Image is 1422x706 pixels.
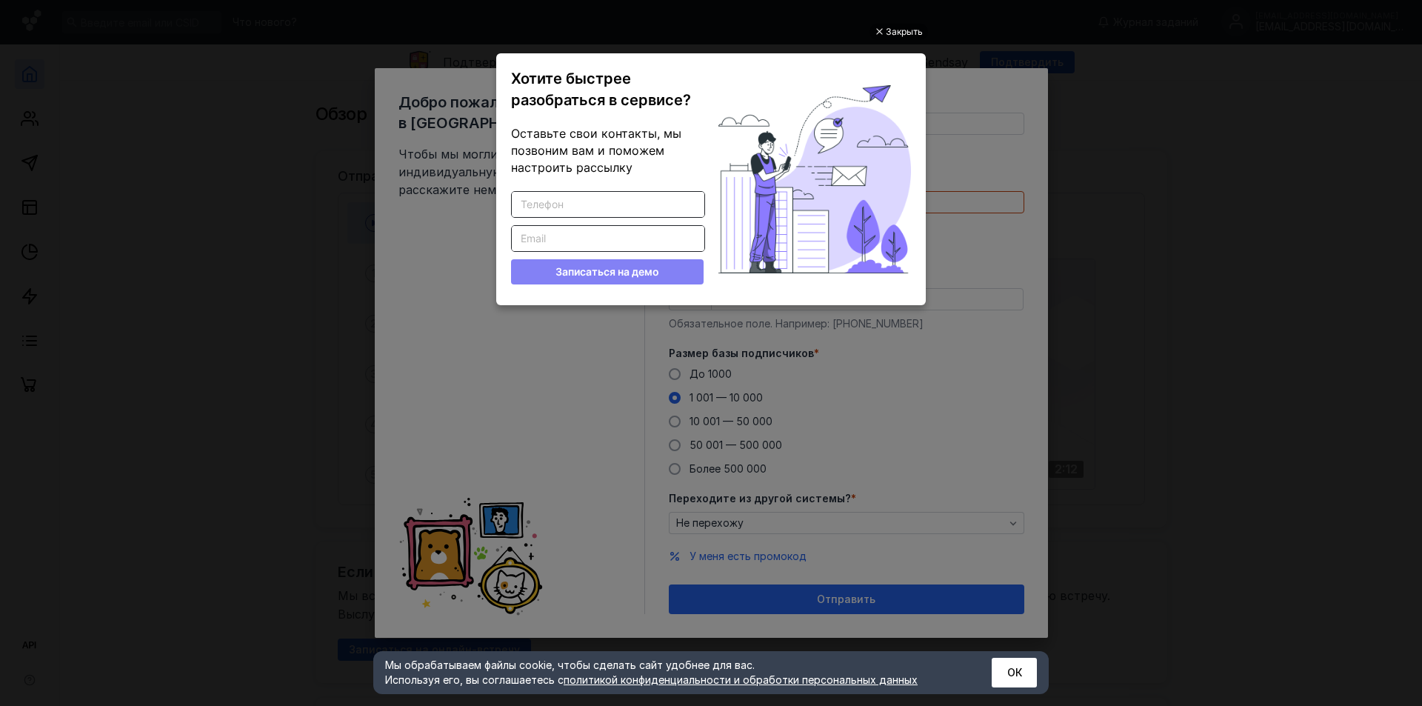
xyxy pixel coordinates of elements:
[512,226,704,251] input: Email
[886,24,923,40] div: Закрыть
[511,70,691,109] span: Хотите быстрее разобраться в сервисе?
[511,126,681,175] span: Оставьте свои контакты, мы позвоним вам и поможем настроить рассылку
[564,673,918,686] a: политикой конфиденциальности и обработки персональных данных
[385,658,955,687] div: Мы обрабатываем файлы cookie, чтобы сделать сайт удобнее для вас. Используя его, вы соглашаетесь c
[512,192,704,217] input: Телефон
[511,259,704,284] button: Записаться на демо
[992,658,1037,687] button: ОК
